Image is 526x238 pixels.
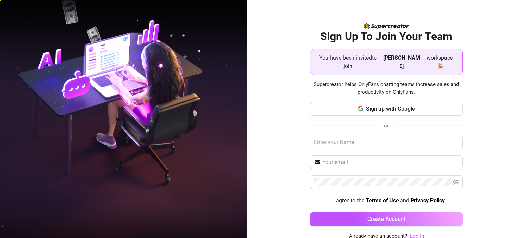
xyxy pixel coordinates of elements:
[366,105,415,112] span: Sign up with Google
[322,158,459,166] input: Your email
[367,216,405,222] span: Create Account
[366,197,399,204] a: Terms of Use
[411,197,445,204] a: Privacy Policy
[316,53,380,71] span: You have been invited to join
[310,80,463,97] span: Supercreator helps OnlyFans chatting teams increase sales and productivity on OnlyFans.
[310,212,463,226] button: Create Account
[333,197,366,204] span: I agree to the
[310,136,463,149] input: Enter your Name
[364,23,409,29] img: logo-BBDzfeDw.svg
[384,123,389,129] span: or
[383,54,420,70] strong: [PERSON_NAME]
[400,197,411,204] span: and
[310,29,463,43] h2: Sign Up To Join Your Team
[310,102,463,116] button: Sign up with Google
[453,179,459,185] span: eye-invisible
[423,53,457,71] span: workspace 🎉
